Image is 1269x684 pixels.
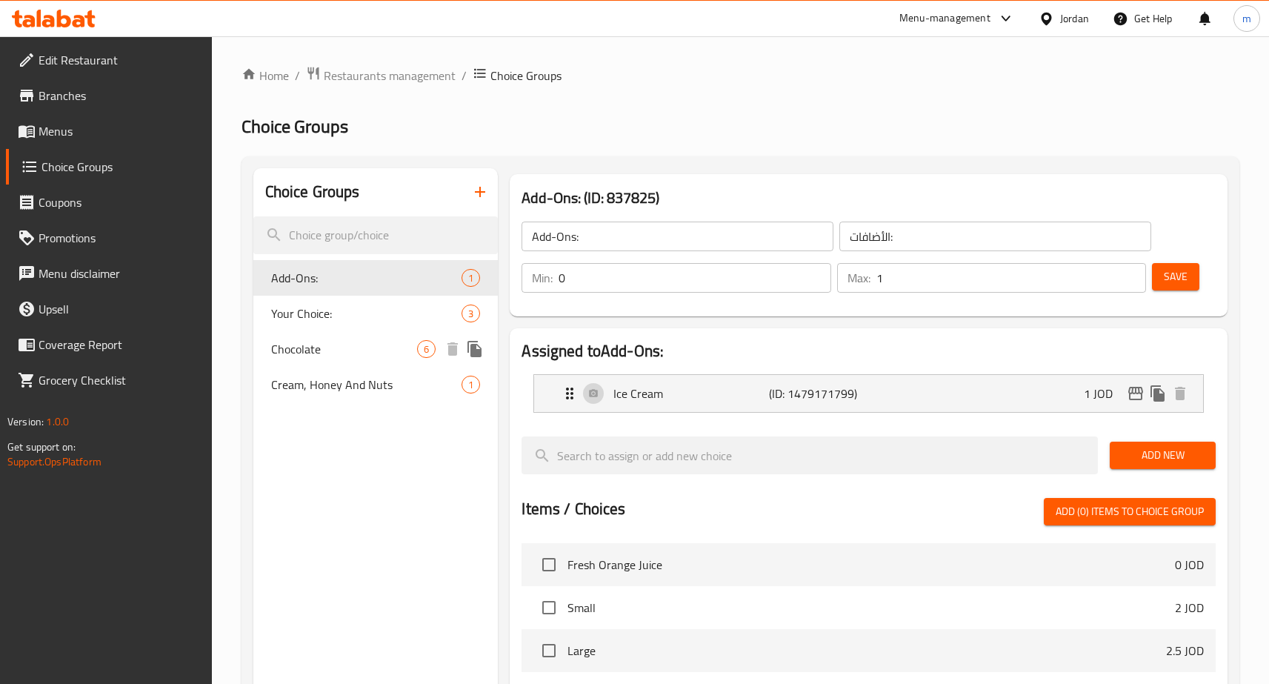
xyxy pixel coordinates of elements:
div: Jordan [1060,10,1089,27]
button: Add New [1110,442,1216,469]
span: Large [567,642,1166,660]
input: search [253,216,499,254]
p: 1 JOD [1084,385,1125,402]
div: Choices [462,305,480,322]
span: Branches [39,87,200,104]
span: Restaurants management [324,67,456,84]
span: Add (0) items to choice group [1056,502,1204,521]
span: Choice Groups [242,110,348,143]
h2: Assigned to Add-Ons: [522,340,1216,362]
button: Save [1152,263,1199,290]
span: Menus [39,122,200,140]
a: Edit Restaurant [6,42,212,78]
span: 6 [418,342,435,356]
a: Coverage Report [6,327,212,362]
button: duplicate [1147,382,1169,405]
li: Expand [522,368,1216,419]
button: Add (0) items to choice group [1044,498,1216,525]
a: Support.OpsPlatform [7,452,101,471]
a: Upsell [6,291,212,327]
input: search [522,436,1098,474]
button: edit [1125,382,1147,405]
span: Coupons [39,193,200,211]
button: delete [442,338,464,360]
span: Your Choice: [271,305,462,322]
span: Choice Groups [490,67,562,84]
span: Add-Ons: [271,269,462,287]
div: Choices [417,340,436,358]
p: Max: [847,269,870,287]
span: Grocery Checklist [39,371,200,389]
button: delete [1169,382,1191,405]
span: 3 [462,307,479,321]
span: Select choice [533,635,564,666]
a: Branches [6,78,212,113]
nav: breadcrumb [242,66,1239,85]
span: Add New [1122,446,1204,465]
button: duplicate [464,338,486,360]
a: Grocery Checklist [6,362,212,398]
div: Choices [462,269,480,287]
span: Coverage Report [39,336,200,353]
div: Menu-management [899,10,990,27]
span: Upsell [39,300,200,318]
span: Promotions [39,229,200,247]
p: Ice Cream [613,385,768,402]
p: (ID: 1479171799) [769,385,873,402]
h2: Items / Choices [522,498,625,520]
span: Menu disclaimer [39,265,200,282]
h3: Add-Ons: (ID: 837825) [522,186,1216,210]
span: Select choice [533,549,564,580]
span: Fresh Orange Juice [567,556,1175,574]
a: Menu disclaimer [6,256,212,291]
div: Choices [462,376,480,394]
p: 2.5 JOD [1166,642,1204,660]
span: 1 [462,378,479,392]
div: Chocolate6deleteduplicate [253,331,499,367]
span: Select choice [533,592,564,623]
span: Small [567,599,1175,617]
p: 2 JOD [1175,599,1204,617]
div: Expand [534,375,1203,412]
a: Menus [6,113,212,149]
div: Cream, Honey And Nuts1 [253,367,499,402]
span: 1.0.0 [46,412,69,431]
a: Restaurants management [306,66,456,85]
p: Min: [532,269,553,287]
div: Your Choice:3 [253,296,499,331]
h2: Choice Groups [265,181,360,203]
span: 1 [462,271,479,285]
span: Choice Groups [41,158,200,176]
li: / [295,67,300,84]
span: Edit Restaurant [39,51,200,69]
div: Add-Ons:1 [253,260,499,296]
span: Chocolate [271,340,418,358]
a: Promotions [6,220,212,256]
span: Get support on: [7,437,76,456]
p: 0 JOD [1175,556,1204,574]
span: Cream, Honey And Nuts [271,376,462,394]
li: / [462,67,467,84]
span: Save [1164,268,1188,286]
span: Version: [7,412,44,431]
a: Coupons [6,185,212,220]
a: Home [242,67,289,84]
span: m [1242,10,1251,27]
a: Choice Groups [6,149,212,185]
